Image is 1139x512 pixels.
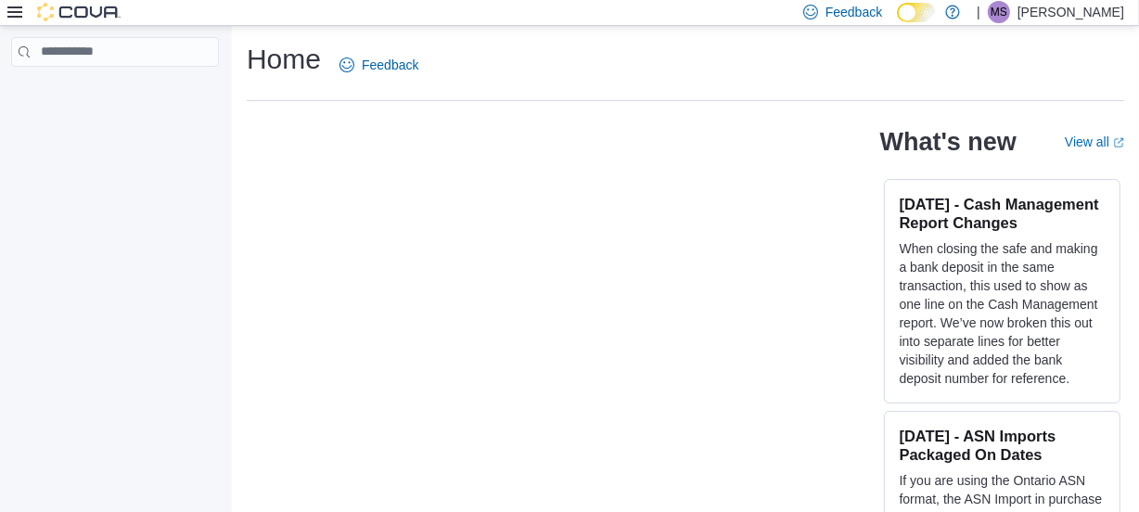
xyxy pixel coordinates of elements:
[247,41,321,78] h1: Home
[11,70,219,115] nav: Complex example
[897,3,936,22] input: Dark Mode
[1065,134,1124,149] a: View allExternal link
[825,3,882,21] span: Feedback
[900,195,1105,232] h3: [DATE] - Cash Management Report Changes
[977,1,980,23] p: |
[37,3,121,21] img: Cova
[1113,137,1124,148] svg: External link
[991,1,1007,23] span: MS
[900,239,1105,388] p: When closing the safe and making a bank deposit in the same transaction, this used to show as one...
[988,1,1010,23] div: Michael Smith
[880,127,1017,157] h2: What's new
[900,427,1105,464] h3: [DATE] - ASN Imports Packaged On Dates
[897,22,898,23] span: Dark Mode
[332,46,426,83] a: Feedback
[1017,1,1124,23] p: [PERSON_NAME]
[362,56,418,74] span: Feedback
